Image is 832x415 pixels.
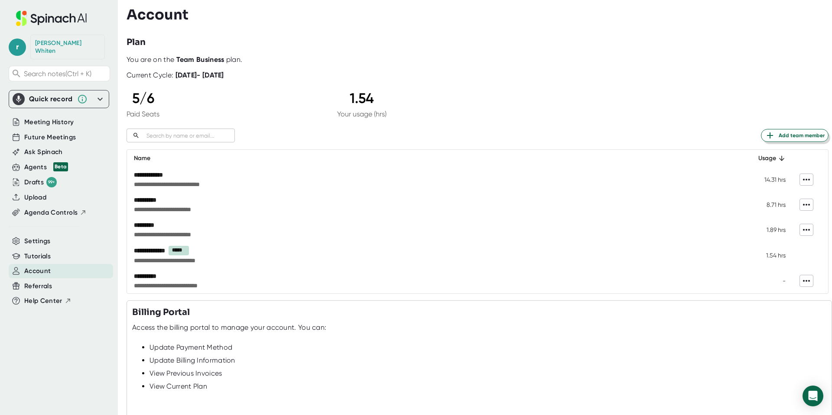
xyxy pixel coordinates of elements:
h3: Plan [127,36,146,49]
div: Raymond Whiten [35,39,100,55]
button: Referrals [24,281,52,291]
button: Help Center [24,296,71,306]
input: Search by name or email... [143,131,235,141]
div: View Current Plan [149,382,826,391]
button: Meeting History [24,117,74,127]
div: Update Billing Information [149,356,826,365]
button: Agenda Controls [24,208,87,218]
button: Tutorials [24,251,51,261]
div: Drafts [24,177,57,187]
div: View Previous Invoices [149,369,826,378]
div: Access the billing portal to manage your account. You can: [132,323,326,332]
h3: Account [127,6,188,23]
button: Future Meetings [24,132,76,142]
h3: Billing Portal [132,306,190,319]
div: Usage [746,153,786,164]
button: Drafts 99+ [24,177,57,187]
button: Add team member [761,129,829,142]
div: Current Cycle: [127,71,224,80]
td: 1.89 hrs [739,217,793,242]
button: Ask Spinach [24,147,63,157]
td: 8.71 hrs [739,192,793,217]
div: Agents [24,162,68,172]
div: Open Intercom Messenger [803,386,823,406]
div: Update Payment Method [149,343,826,352]
button: Agents Beta [24,162,68,172]
span: r [9,39,26,56]
div: 1.54 [337,90,387,106]
div: Name [134,153,732,164]
div: Quick record [29,95,73,103]
div: 99+ [46,177,57,187]
td: 1.54 hrs [739,242,793,268]
div: Paid Seats [127,110,159,118]
span: Agenda Controls [24,208,78,218]
div: You are on the plan. [127,55,829,64]
span: Add team member [765,130,825,141]
b: [DATE] - [DATE] [175,71,224,79]
button: Settings [24,236,51,246]
div: Beta [53,162,68,171]
button: Upload [24,193,46,203]
span: Search notes (Ctrl + K) [24,70,91,78]
td: 14.31 hrs [739,167,793,192]
span: Help Center [24,296,62,306]
div: 5 / 6 [127,90,159,106]
b: Team Business [176,55,224,64]
div: Quick record [13,90,105,108]
button: Account [24,266,51,276]
td: - [739,268,793,293]
div: Your usage (hrs) [337,110,387,118]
